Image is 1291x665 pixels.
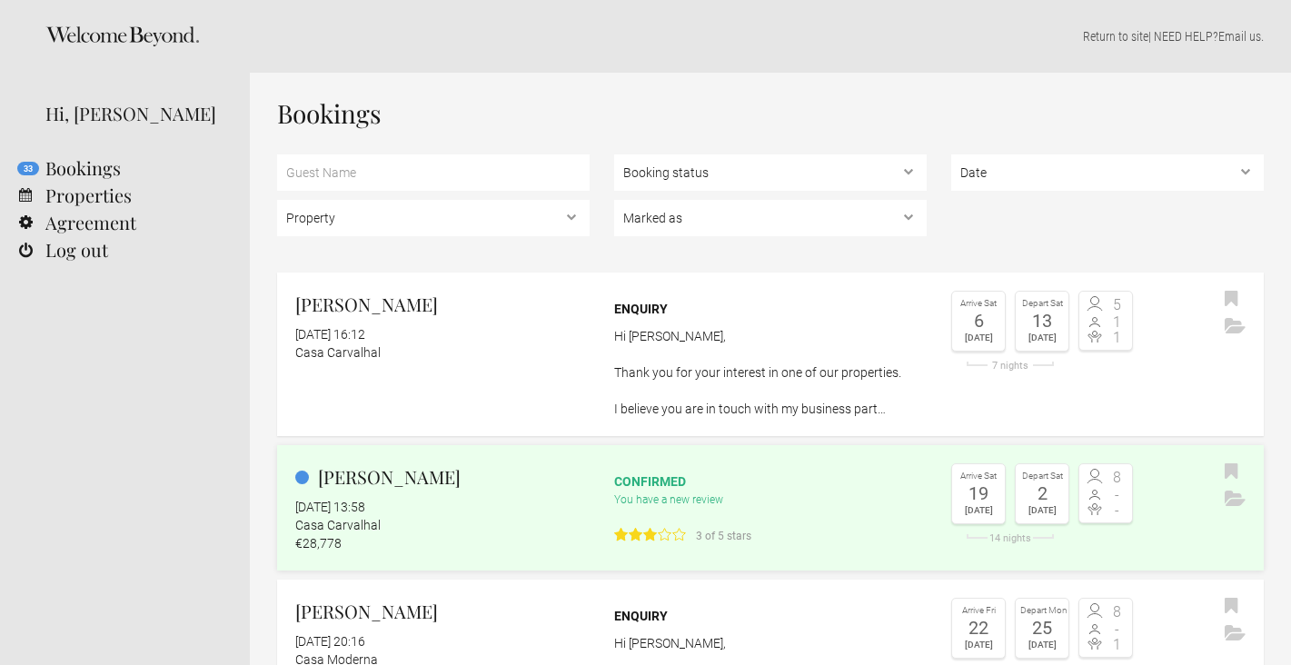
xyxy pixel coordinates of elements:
[295,500,365,514] flynt-date-display: [DATE] 13:58
[1220,459,1243,486] button: Bookmark
[614,154,927,191] select: , ,
[277,154,590,191] input: Guest Name
[957,637,1000,653] div: [DATE]
[17,162,39,175] flynt-notification-badge: 33
[1220,486,1250,513] button: Archive
[614,472,927,491] div: confirmed
[689,527,751,545] span: 3 of 5 stars
[1106,331,1127,345] span: 1
[1220,286,1243,313] button: Bookmark
[1220,313,1250,341] button: Archive
[957,330,1000,346] div: [DATE]
[1106,298,1127,313] span: 5
[295,327,365,342] flynt-date-display: [DATE] 16:12
[45,100,223,127] div: Hi, [PERSON_NAME]
[957,469,1000,484] div: Arrive Sat
[295,598,590,625] h2: [PERSON_NAME]
[1106,605,1127,620] span: 8
[1020,619,1064,637] div: 25
[295,463,590,491] h2: [PERSON_NAME]
[951,361,1069,371] div: 7 nights
[951,533,1069,543] div: 14 nights
[1020,484,1064,502] div: 2
[1220,620,1250,648] button: Archive
[295,516,590,534] div: Casa Carvalhal
[1020,312,1064,330] div: 13
[295,536,342,551] flynt-currency: €28,778
[1020,469,1064,484] div: Depart Sat
[957,312,1000,330] div: 6
[1106,315,1127,330] span: 1
[1218,29,1261,44] a: Email us
[957,603,1000,619] div: Arrive Fri
[957,296,1000,312] div: Arrive Sat
[1020,296,1064,312] div: Depart Sat
[277,27,1264,45] p: | NEED HELP? .
[614,327,927,418] p: Hi [PERSON_NAME], Thank you for your interest in one of our properties. I believe you are in touc...
[1020,330,1064,346] div: [DATE]
[277,445,1264,571] a: [PERSON_NAME] [DATE] 13:58 Casa Carvalhal €28,778 confirmed You have a new review 3 of 5 stars Ar...
[1106,503,1127,518] span: -
[1083,29,1148,44] a: Return to site
[951,154,1264,191] select: ,
[957,484,1000,502] div: 19
[1020,637,1064,653] div: [DATE]
[957,502,1000,519] div: [DATE]
[1106,622,1127,637] span: -
[614,491,927,546] div: You have a new review
[957,619,1000,637] div: 22
[1106,488,1127,502] span: -
[295,634,365,649] flynt-date-display: [DATE] 20:16
[1220,593,1243,620] button: Bookmark
[277,200,590,236] select: , , , , , , , , ,
[1020,603,1064,619] div: Depart Mon
[277,273,1264,436] a: [PERSON_NAME] [DATE] 16:12 Casa Carvalhal Enquiry Hi [PERSON_NAME], Thank you for your interest i...
[614,607,927,625] div: Enquiry
[1020,502,1064,519] div: [DATE]
[1106,638,1127,652] span: 1
[1106,471,1127,485] span: 8
[277,100,1264,127] h1: Bookings
[295,343,590,362] div: Casa Carvalhal
[614,200,927,236] select: , , ,
[295,291,590,318] h2: [PERSON_NAME]
[614,300,927,318] div: Enquiry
